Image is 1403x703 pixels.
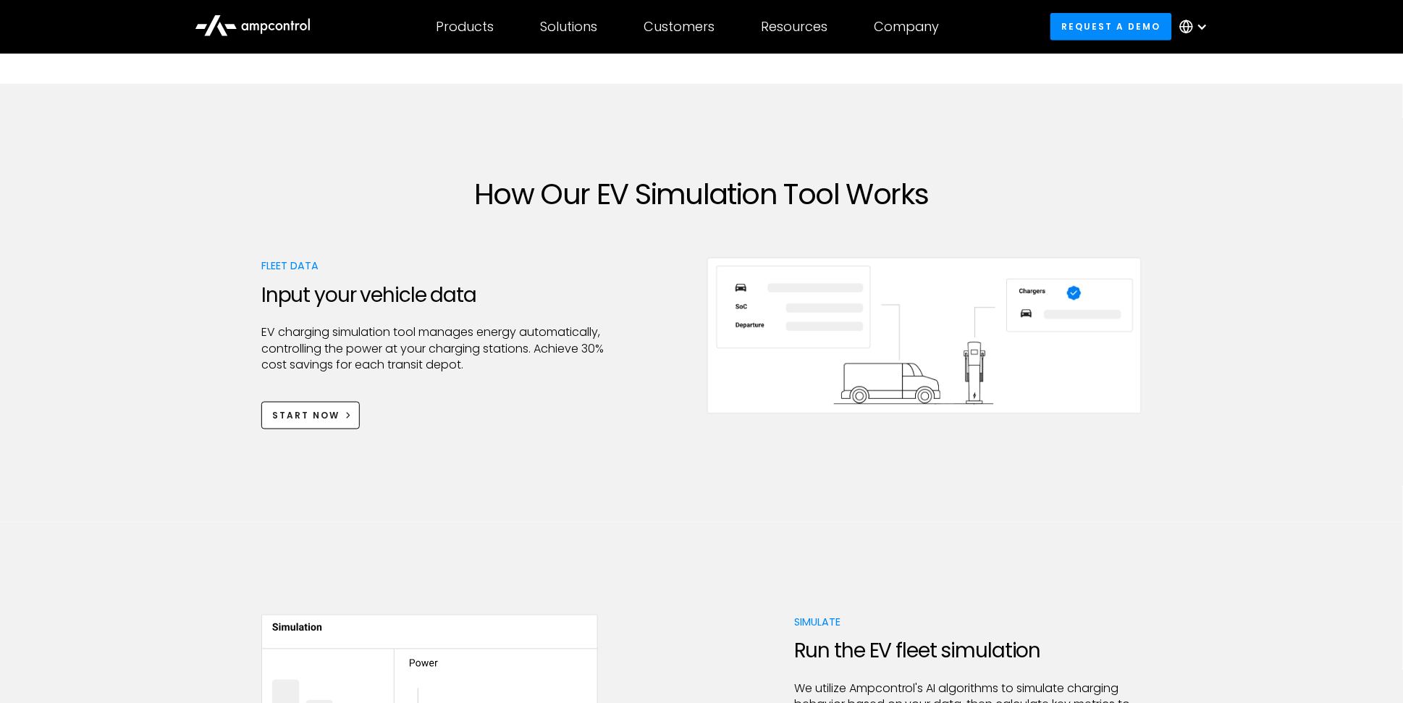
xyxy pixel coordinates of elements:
[261,283,609,308] h3: Input your vehicle data
[644,19,715,35] div: Customers
[794,615,1142,631] div: Simulate
[794,639,1142,664] h3: Run the EV fleet simulation
[762,19,828,35] div: Resources
[437,19,494,35] div: Products
[541,19,598,35] div: Solutions
[1050,13,1172,40] a: Request a demo
[261,402,360,429] a: Start Now
[261,258,609,274] div: Fleet Data
[261,324,609,373] p: EV charging simulation tool manages energy automatically, controlling the power at your charging ...
[707,258,1142,414] img: Ampcontrol EV charging simulation tool manages energy
[875,19,940,35] div: Company
[272,409,340,422] div: Start Now
[261,177,1142,211] h2: How Our EV Simulation Tool Works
